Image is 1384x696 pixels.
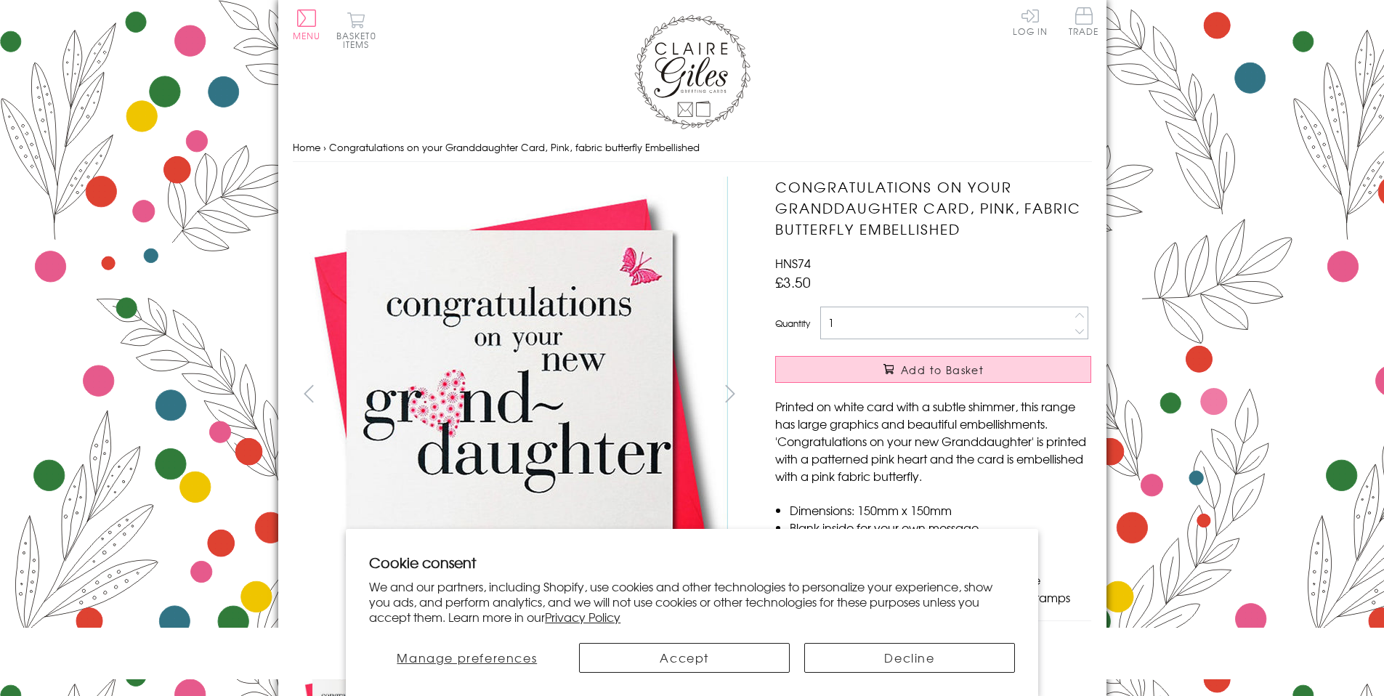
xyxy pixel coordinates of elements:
h1: Congratulations on your Granddaughter Card, Pink, fabric butterfly Embellished [775,177,1091,239]
span: Congratulations on your Granddaughter Card, Pink, fabric butterfly Embellished [329,140,700,154]
span: Trade [1069,7,1099,36]
label: Quantity [775,317,810,330]
p: We and our partners, including Shopify, use cookies and other technologies to personalize your ex... [369,579,1015,624]
h2: Cookie consent [369,552,1015,572]
li: Dimensions: 150mm x 150mm [790,501,1091,519]
a: Privacy Policy [545,608,620,626]
li: Blank inside for your own message [790,519,1091,536]
button: Add to Basket [775,356,1091,383]
button: Manage preferences [369,643,564,673]
button: Accept [579,643,790,673]
span: Menu [293,29,321,42]
p: Printed on white card with a subtle shimmer, this range has large graphics and beautiful embellis... [775,397,1091,485]
button: prev [293,377,325,410]
span: HNS74 [775,254,811,272]
img: Claire Giles Greetings Cards [634,15,750,129]
img: Congratulations on your Granddaughter Card, Pink, fabric butterfly Embellished [292,177,728,612]
button: Basket0 items [336,12,376,49]
button: Decline [804,643,1015,673]
span: Add to Basket [901,363,984,377]
img: Congratulations on your Granddaughter Card, Pink, fabric butterfly Embellished [746,177,1182,612]
span: › [323,140,326,154]
span: Manage preferences [397,649,537,666]
span: 0 items [343,29,376,51]
button: Menu [293,9,321,40]
a: Trade [1069,7,1099,39]
a: Home [293,140,320,154]
button: next [713,377,746,410]
nav: breadcrumbs [293,133,1092,163]
a: Log In [1013,7,1048,36]
span: £3.50 [775,272,811,292]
